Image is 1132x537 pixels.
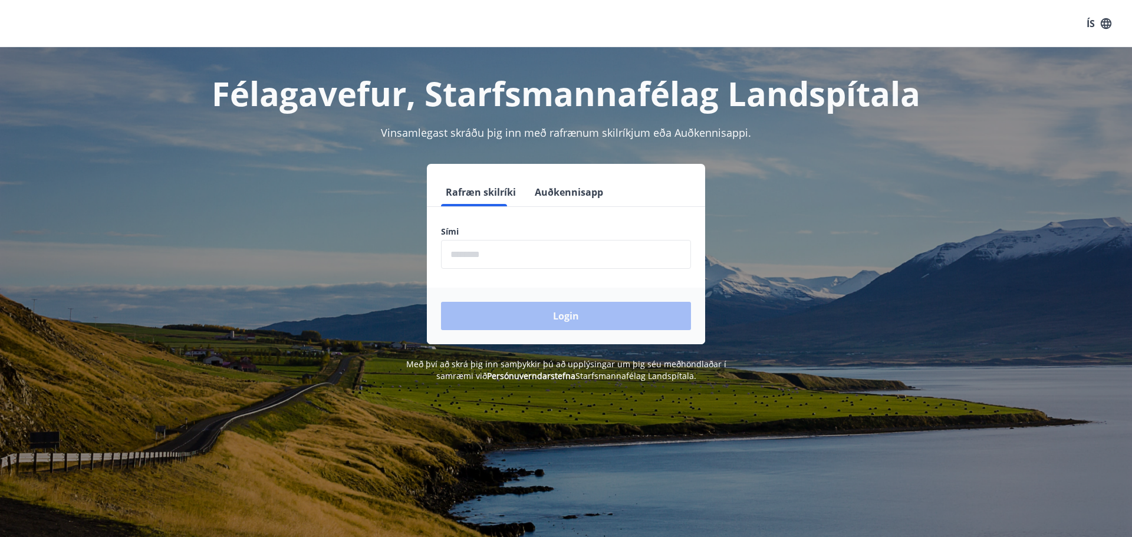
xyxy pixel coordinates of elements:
button: Rafræn skilríki [441,178,521,206]
h1: Félagavefur, Starfsmannafélag Landspítala [156,71,976,116]
span: Með því að skrá þig inn samþykkir þú að upplýsingar um þig séu meðhöndlaðar í samræmi við Starfsm... [406,358,726,381]
button: ÍS [1080,13,1118,34]
a: Persónuverndarstefna [487,370,575,381]
button: Auðkennisapp [530,178,608,206]
span: Vinsamlegast skráðu þig inn með rafrænum skilríkjum eða Auðkennisappi. [381,126,751,140]
label: Sími [441,226,691,238]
